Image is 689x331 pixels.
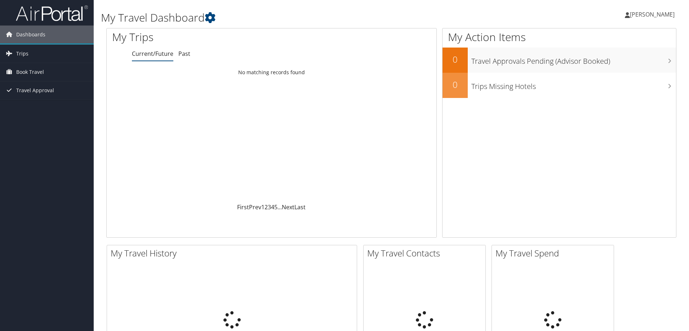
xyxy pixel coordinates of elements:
[16,63,44,81] span: Book Travel
[277,203,282,211] span: …
[271,203,274,211] a: 4
[471,53,676,66] h3: Travel Approvals Pending (Advisor Booked)
[471,78,676,91] h3: Trips Missing Hotels
[111,247,357,259] h2: My Travel History
[249,203,261,211] a: Prev
[625,4,682,25] a: [PERSON_NAME]
[16,45,28,63] span: Trips
[443,53,468,66] h2: 0
[630,10,675,18] span: [PERSON_NAME]
[443,30,676,45] h1: My Action Items
[443,79,468,91] h2: 0
[268,203,271,211] a: 3
[274,203,277,211] a: 5
[367,247,485,259] h2: My Travel Contacts
[265,203,268,211] a: 2
[495,247,614,259] h2: My Travel Spend
[107,66,436,79] td: No matching records found
[261,203,265,211] a: 1
[16,26,45,44] span: Dashboards
[443,73,676,98] a: 0Trips Missing Hotels
[16,81,54,99] span: Travel Approval
[101,10,488,25] h1: My Travel Dashboard
[443,48,676,73] a: 0Travel Approvals Pending (Advisor Booked)
[178,50,190,58] a: Past
[282,203,294,211] a: Next
[112,30,294,45] h1: My Trips
[16,5,88,22] img: airportal-logo.png
[294,203,306,211] a: Last
[132,50,173,58] a: Current/Future
[237,203,249,211] a: First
